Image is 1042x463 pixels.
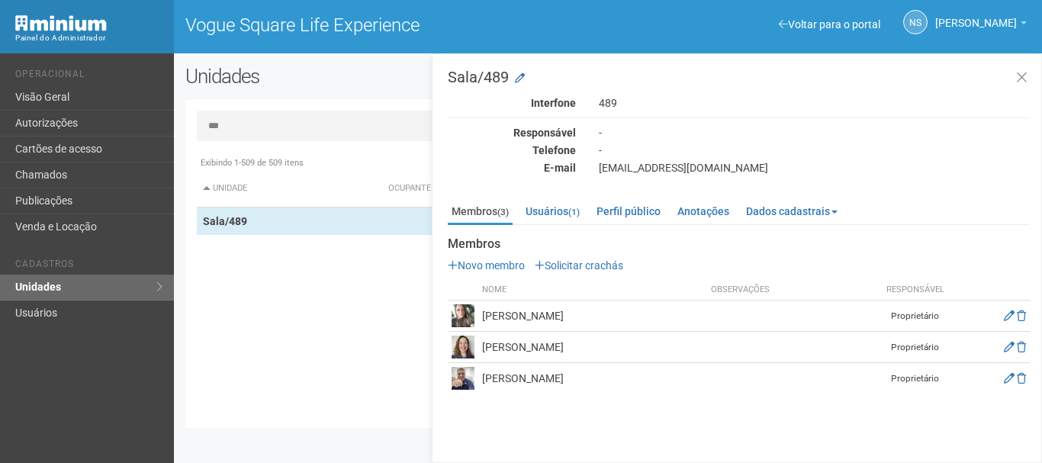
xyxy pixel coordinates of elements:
td: [PERSON_NAME] [478,301,707,332]
th: Nome [478,280,707,301]
th: Observações [707,280,877,301]
img: user.png [452,304,474,327]
h2: Unidades [185,65,524,88]
div: [EMAIL_ADDRESS][DOMAIN_NAME] [587,161,1041,175]
img: Minium [15,15,107,31]
a: Editar membro [1004,372,1015,384]
div: E-mail [436,161,587,175]
h3: Sala/489 [448,69,1030,85]
div: Painel do Administrador [15,31,162,45]
a: Membros(3) [448,200,513,225]
div: Telefone [436,143,587,157]
div: Exibindo 1-509 de 509 itens [197,156,1019,170]
a: Voltar para o portal [779,18,880,31]
a: Editar membro [1004,310,1015,322]
small: (3) [497,207,509,217]
span: Nicolle Silva [935,2,1017,29]
td: Proprietário [877,332,954,363]
img: user.png [452,336,474,359]
td: Proprietário [877,363,954,394]
th: Unidade: activate to sort column descending [197,170,383,207]
td: [PERSON_NAME] [478,332,707,363]
th: Ocupante: activate to sort column ascending [382,170,723,207]
a: Perfil público [593,200,664,223]
a: Excluir membro [1017,310,1026,322]
a: NS [903,10,928,34]
div: - [587,126,1041,140]
strong: Membros [448,237,1030,251]
td: Proprietário [877,301,954,332]
a: Editar membro [1004,341,1015,353]
td: [PERSON_NAME] [478,363,707,394]
a: Modificar a unidade [515,71,525,86]
a: Dados cadastrais [742,200,841,223]
a: Solicitar crachás [535,259,623,272]
strong: Sala/489 [203,215,247,227]
div: Interfone [436,96,587,110]
a: [PERSON_NAME] [935,19,1027,31]
a: Excluir membro [1017,341,1026,353]
div: - [587,143,1041,157]
a: Usuários(1) [522,200,584,223]
a: Novo membro [448,259,525,272]
h1: Vogue Square Life Experience [185,15,597,35]
small: (1) [568,207,580,217]
th: Responsável [877,280,954,301]
div: Responsável [436,126,587,140]
img: user.png [452,367,474,390]
li: Operacional [15,69,162,85]
a: Anotações [674,200,733,223]
a: Excluir membro [1017,372,1026,384]
li: Cadastros [15,259,162,275]
div: 489 [587,96,1041,110]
